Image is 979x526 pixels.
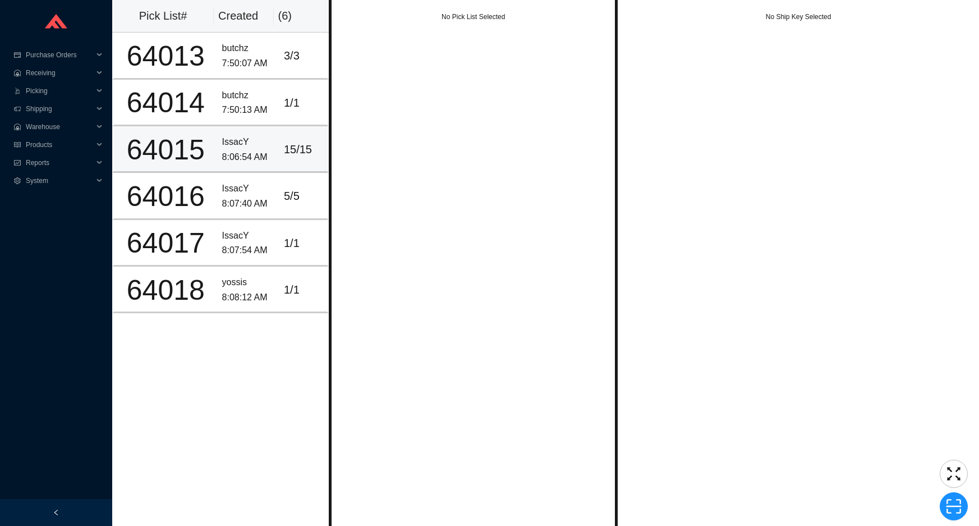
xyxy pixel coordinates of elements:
div: 1 / 1 [284,281,323,299]
span: fullscreen [940,465,967,482]
span: left [53,509,59,516]
span: Shipping [26,100,93,118]
div: 3 / 3 [284,47,323,65]
div: IssacY [222,181,275,196]
div: 8:07:40 AM [222,196,275,212]
div: yossis [222,275,275,290]
span: fund [13,159,21,166]
div: 1 / 1 [284,94,323,112]
span: Reports [26,154,93,172]
span: read [13,141,21,148]
div: 64017 [118,229,213,257]
div: No Ship Key Selected [618,11,979,22]
div: ( 6 ) [278,7,317,25]
div: IssacY [222,228,275,244]
span: credit-card [13,52,21,58]
div: 15 / 15 [284,140,323,159]
span: Warehouse [26,118,93,136]
div: 64015 [118,136,213,164]
button: scan [940,492,968,520]
div: 1 / 1 [284,234,323,253]
div: 8:08:12 AM [222,290,275,305]
span: scan [940,498,967,515]
div: 5 / 5 [284,187,323,205]
span: Purchase Orders [26,46,93,64]
div: butchz [222,41,275,56]
div: 64013 [118,42,213,70]
div: No Pick List Selected [332,11,615,22]
div: 8:07:54 AM [222,243,275,258]
div: 64018 [118,276,213,304]
div: 64016 [118,182,213,211]
div: 8:06:54 AM [222,150,275,165]
div: 64014 [118,89,213,117]
span: Receiving [26,64,93,82]
span: Picking [26,82,93,100]
span: System [26,172,93,190]
div: 7:50:07 AM [222,56,275,71]
div: IssacY [222,135,275,150]
button: fullscreen [940,460,968,488]
div: butchz [222,88,275,103]
span: setting [13,177,21,184]
span: Products [26,136,93,154]
div: 7:50:13 AM [222,103,275,118]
